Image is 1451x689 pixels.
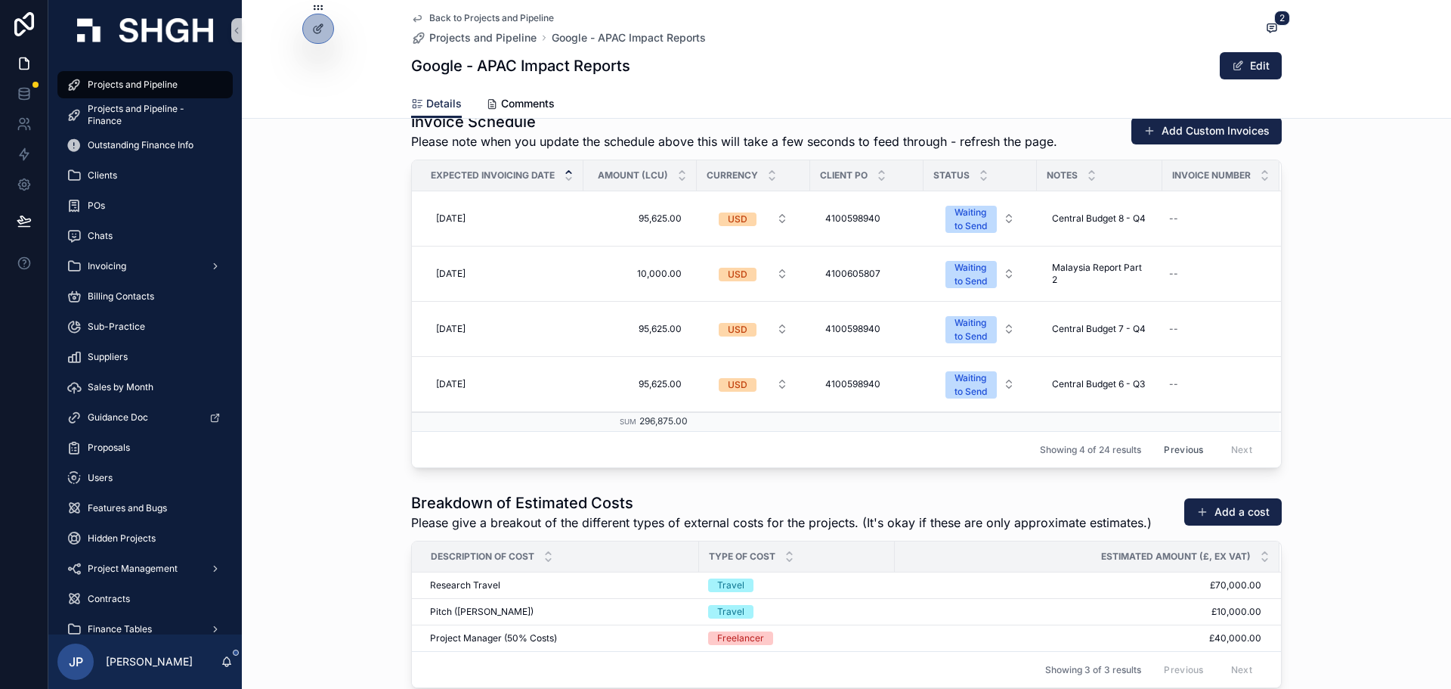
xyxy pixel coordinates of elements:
a: Sales by Month [57,374,233,401]
div: USD [728,268,747,281]
a: £70,000.00 [896,579,1261,591]
a: £10,000.00 [896,606,1261,618]
a: Invoicing [57,253,233,280]
span: JP [69,653,83,671]
span: Comments [501,96,555,111]
span: [DATE] [436,213,466,225]
div: -- [1169,323,1178,335]
div: Waiting to Send [954,261,988,288]
span: Suppliers [88,351,128,363]
span: Client PO [820,169,868,182]
button: Edit [1220,52,1282,79]
span: Sales by Month [88,381,153,393]
a: Freelancer [708,632,886,645]
span: 10,000.00 [599,268,682,280]
span: [DATE] [436,323,466,335]
span: Finance Tables [88,623,152,635]
div: Waiting to Send [954,316,988,343]
small: Sum [620,417,636,426]
button: Previous [1153,438,1214,461]
div: -- [1169,378,1178,390]
a: Research Travel [430,579,690,591]
span: Outstanding Finance Info [88,139,193,151]
button: Select Button [933,309,1027,349]
a: Finance Tables [57,616,233,643]
span: Pitch ([PERSON_NAME]) [430,606,534,618]
a: Project Management [57,555,233,582]
span: [DATE] [436,268,466,280]
a: £40,000.00 [896,632,1261,644]
span: 296,875.00 [639,415,688,427]
a: Users [57,464,233,492]
span: Expected Invoicing Date [431,169,555,182]
span: Back to Projects and Pipeline [429,12,554,24]
span: Amount (LCU) [598,169,668,182]
span: 4100598940 [825,213,880,225]
a: Project Manager (50% Costs) [430,632,690,644]
a: Billing Contacts [57,283,233,310]
div: Travel [717,605,744,619]
a: POs [57,192,233,219]
button: Select Button [933,364,1027,405]
a: Guidance Doc [57,404,233,431]
span: [DATE] [436,378,466,390]
div: USD [728,378,747,392]
div: Waiting to Send [954,206,988,233]
a: Suppliers [57,343,233,371]
button: Select Button [933,198,1027,239]
h1: Invoice Schedule [411,111,1057,132]
span: Invoice Number [1172,169,1251,182]
span: Projects and Pipeline [88,79,178,91]
span: Please note when you update the schedule above this will take a few seconds to feed through - ref... [411,132,1057,151]
a: Comments [486,90,555,120]
span: Details [426,96,462,111]
h1: Google - APAC Impact Reports [411,55,630,76]
span: 95,625.00 [599,213,682,225]
span: 95,625.00 [599,378,682,390]
span: 4100598940 [825,378,880,390]
div: -- [1169,268,1178,280]
a: Projects and Pipeline - Finance [57,101,233,129]
a: Contracts [57,585,233,613]
span: Guidance Doc [88,411,148,424]
button: Add a cost [1184,498,1282,526]
span: 95,625.00 [599,323,682,335]
span: Contracts [88,593,130,605]
button: Select Button [707,371,800,398]
span: Please give a breakout of the different types of external costs for the projects. (It's okay if t... [411,514,1152,532]
div: -- [1169,213,1178,225]
span: Status [933,169,970,182]
a: Details [411,90,462,119]
a: Clients [57,162,233,189]
span: Notes [1047,169,1078,182]
h1: Breakdown of Estimated Costs [411,492,1152,514]
span: Showing 4 of 24 results [1040,444,1141,456]
a: Add Custom Invoices [1131,117,1282,144]
span: Central Budget 8 - Q4 [1052,213,1146,225]
span: Research Travel [430,579,500,591]
a: Google - APAC Impact Reports [552,30,706,45]
span: Hidden Projects [88,532,156,545]
button: Select Button [707,205,800,232]
span: Central Budget 7 - Q4 [1052,323,1146,335]
div: Travel [717,579,744,592]
span: Chats [88,230,113,242]
span: Malaysia Report Part 2 [1052,262,1147,286]
a: Pitch ([PERSON_NAME]) [430,606,690,618]
a: Chats [57,222,233,250]
a: Travel [708,579,886,592]
span: 4100598940 [825,323,880,335]
span: Users [88,472,113,484]
span: Showing 3 of 3 results [1045,664,1141,676]
span: POs [88,200,105,212]
a: Projects and Pipeline [411,30,537,45]
button: Select Button [933,253,1027,294]
a: Outstanding Finance Info [57,132,233,159]
span: Invoicing [88,260,126,272]
span: Central Budget 6 - Q3 [1052,378,1145,390]
span: Estimated Amount (£, ex VAT) [1101,551,1251,563]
